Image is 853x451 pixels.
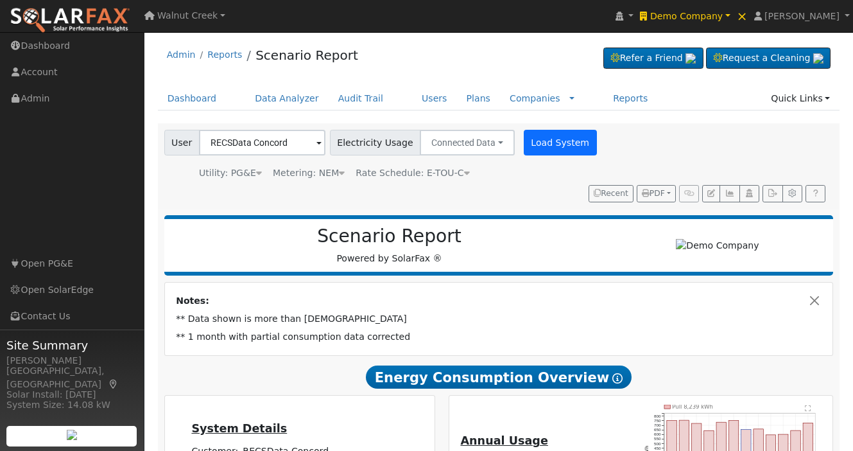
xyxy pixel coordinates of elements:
[603,48,703,69] a: Refer a Friend
[764,11,840,21] span: [PERSON_NAME]
[510,93,560,103] a: Companies
[329,87,393,111] a: Audit Trail
[167,49,196,60] a: Admin
[366,366,632,389] span: Energy Consumption Overview
[207,49,242,60] a: Reports
[524,130,597,155] button: Load System
[676,239,759,252] img: Demo Company
[174,310,824,328] td: ** Data shown is more than [DEMOGRAPHIC_DATA]
[808,294,822,308] button: Close
[739,185,759,203] button: Login As
[782,185,802,203] button: Settings
[763,185,782,203] button: Export Interval Data
[199,130,325,155] input: Select a User
[706,48,831,69] a: Request a Cleaning
[245,87,329,111] a: Data Analyzer
[655,437,662,441] text: 550
[603,87,657,111] a: Reports
[67,430,77,440] img: retrieve
[761,87,840,111] a: Quick Links
[273,166,345,180] div: Metering: NEM
[655,418,662,423] text: 750
[6,364,137,391] div: [GEOGRAPHIC_DATA], [GEOGRAPHIC_DATA]
[457,87,500,111] a: Plans
[655,441,662,446] text: 500
[356,168,469,178] span: Alias: None
[612,373,623,384] i: Show Help
[6,337,137,354] span: Site Summary
[655,446,662,450] text: 450
[655,414,662,418] text: 800
[330,130,420,155] span: Electricity Usage
[642,189,665,198] span: PDF
[412,87,457,111] a: Users
[174,328,824,346] td: ** 1 month with partial consumption data corrected
[813,53,823,64] img: retrieve
[589,185,633,203] button: Recent
[191,422,287,435] u: System Details
[737,8,748,24] span: ×
[10,7,130,34] img: SolarFax
[460,434,547,447] u: Annual Usage
[673,403,714,410] text: Pull 8,239 kWh
[6,398,137,412] div: System Size: 14.08 kW
[806,185,825,203] a: Help Link
[176,296,209,306] strong: Notes:
[719,185,739,203] button: Multi-Series Graph
[6,354,137,367] div: [PERSON_NAME]
[6,388,137,402] div: Solar Install: [DATE]
[685,53,696,64] img: retrieve
[650,11,723,21] span: Demo Company
[171,225,608,265] div: Powered by SolarFax ®
[157,10,218,21] span: Walnut Creek
[158,87,227,111] a: Dashboard
[108,379,119,389] a: Map
[255,48,358,63] a: Scenario Report
[655,432,662,436] text: 600
[199,166,262,180] div: Utility: PG&E
[637,185,676,203] button: PDF
[702,185,720,203] button: Edit User
[177,225,601,247] h2: Scenario Report
[164,130,200,155] span: User
[655,423,662,427] text: 700
[420,130,515,155] button: Connected Data
[805,405,811,411] text: 
[655,427,662,432] text: 650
